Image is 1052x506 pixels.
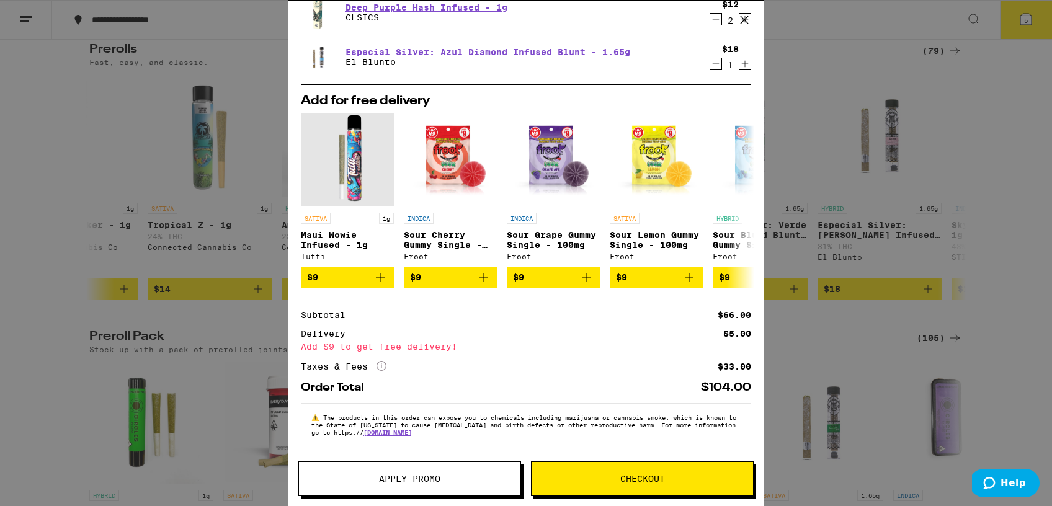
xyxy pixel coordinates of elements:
[307,272,318,282] span: $9
[610,213,640,224] p: SATIVA
[616,272,627,282] span: $9
[301,329,354,338] div: Delivery
[301,113,394,267] a: Open page for Maui Wowie Infused - 1g from Tutti
[719,272,730,282] span: $9
[301,230,394,250] p: Maui Wowie Infused - 1g
[379,474,440,483] span: Apply Promo
[507,213,537,224] p: INDICA
[722,16,739,25] div: 2
[410,272,421,282] span: $9
[710,13,722,25] button: Decrement
[531,461,754,496] button: Checkout
[507,113,600,267] a: Open page for Sour Grape Gummy Single - 100mg from Froot
[610,230,703,250] p: Sour Lemon Gummy Single - 100mg
[311,414,323,421] span: ⚠️
[713,252,806,260] div: Froot
[718,362,751,371] div: $33.00
[311,414,736,436] span: The products in this order can expose you to chemicals including marijuana or cannabis smoke, whi...
[301,95,751,107] h2: Add for free delivery
[301,213,331,224] p: SATIVA
[610,113,703,206] img: Froot - Sour Lemon Gummy Single - 100mg
[404,252,497,260] div: Froot
[620,474,665,483] span: Checkout
[713,113,806,267] a: Open page for Sour Blue Razz Gummy Single - 100mg from Froot
[301,113,394,206] img: Tutti - Maui Wowie Infused - 1g
[363,428,412,436] a: [DOMAIN_NAME]
[513,272,524,282] span: $9
[713,113,806,206] img: Froot - Sour Blue Razz Gummy Single - 100mg
[610,267,703,288] button: Add to bag
[301,382,373,393] div: Order Total
[345,47,630,57] a: Especial Silver: Azul Diamond Infused Blunt - 1.65g
[301,361,386,372] div: Taxes & Fees
[713,267,806,288] button: Add to bag
[701,382,751,393] div: $104.00
[718,311,751,319] div: $66.00
[507,252,600,260] div: Froot
[404,113,497,267] a: Open page for Sour Cherry Gummy Single - 100mg from Froot
[722,44,739,54] div: $18
[404,230,497,250] p: Sour Cherry Gummy Single - 100mg
[610,113,703,267] a: Open page for Sour Lemon Gummy Single - 100mg from Froot
[301,45,336,69] img: El Blunto - Especial Silver: Azul Diamond Infused Blunt - 1.65g
[345,2,507,12] a: Deep Purple Hash Infused - 1g
[739,58,751,70] button: Increment
[610,252,703,260] div: Froot
[404,267,497,288] button: Add to bag
[710,58,722,70] button: Decrement
[404,213,434,224] p: INDICA
[345,57,630,67] p: El Blunto
[345,12,507,22] p: CLSICS
[301,267,394,288] button: Add to bag
[713,230,806,250] p: Sour Blue Razz Gummy Single - 100mg
[972,469,1040,500] iframe: Opens a widget where you can find more information
[722,60,739,70] div: 1
[404,113,497,206] img: Froot - Sour Cherry Gummy Single - 100mg
[713,213,742,224] p: HYBRID
[507,267,600,288] button: Add to bag
[379,213,394,224] p: 1g
[301,311,354,319] div: Subtotal
[507,113,600,206] img: Froot - Sour Grape Gummy Single - 100mg
[301,252,394,260] div: Tutti
[301,342,751,351] div: Add $9 to get free delivery!
[507,230,600,250] p: Sour Grape Gummy Single - 100mg
[298,461,521,496] button: Apply Promo
[723,329,751,338] div: $5.00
